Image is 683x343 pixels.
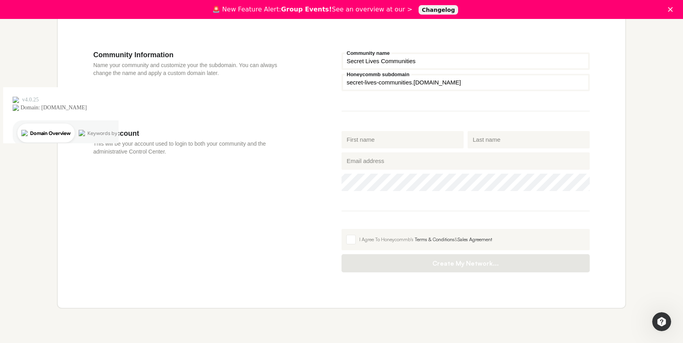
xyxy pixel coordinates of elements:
input: Community name [341,52,590,70]
div: 🚨 New Feature Alert: See an overview at our > [212,6,412,13]
a: Sales Agreement [458,236,492,242]
h3: Community Information [93,51,294,59]
span: Create My Network... [349,259,582,267]
a: Terms & Conditions [415,236,455,242]
div: I Agree To Honeycommb's & [359,236,585,243]
div: Keywords by Traffic [87,47,133,52]
input: Email address [341,152,590,170]
div: Close [668,7,676,12]
img: tab_keywords_by_traffic_grey.svg [79,46,85,52]
p: This will be your account used to login to both your community and the administrative Control Cen... [93,140,294,156]
img: logo_orange.svg [13,13,19,19]
input: your-subdomain.honeycommb.com [341,74,590,91]
a: Changelog [419,5,458,15]
label: Honeycommb subdomain [345,72,411,77]
div: v 4.0.25 [22,13,39,19]
h3: Your Account [93,129,294,138]
div: Domain: [DOMAIN_NAME] [21,21,87,27]
img: website_grey.svg [13,21,19,27]
b: Group Events! [281,6,332,13]
img: tab_domain_overview_orange.svg [21,46,28,52]
input: Last name [468,131,590,148]
div: Domain Overview [30,47,71,52]
input: First name [341,131,464,148]
iframe: Intercom live chat [652,312,671,331]
button: Create My Network... [341,254,590,272]
p: Name your community and customize your the subdomain. You can always change the name and apply a ... [93,61,294,77]
label: Community name [345,51,392,56]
